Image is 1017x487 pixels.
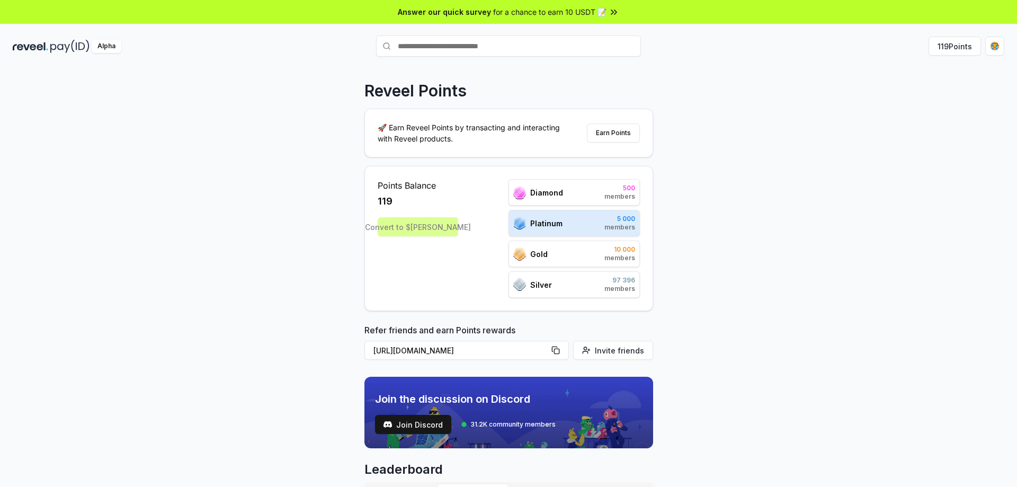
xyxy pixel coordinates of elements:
img: test [383,420,392,429]
span: members [604,254,635,262]
img: discord_banner [364,377,653,448]
span: 10 000 [604,245,635,254]
span: Points Balance [378,179,458,192]
p: 🚀 Earn Reveel Points by transacting and interacting with Reveel products. [378,122,568,144]
span: 5 000 [604,215,635,223]
span: 31.2K community members [470,420,556,429]
span: Gold [530,249,548,260]
span: Diamond [530,187,563,198]
img: ranks_icon [513,278,526,291]
div: Refer friends and earn Points rewards [364,324,653,364]
span: for a chance to earn 10 USDT 📝 [493,6,606,17]
span: Leaderboard [364,461,653,478]
img: reveel_dark [13,40,48,53]
img: ranks_icon [513,186,526,199]
p: Reveel Points [364,81,467,100]
span: Silver [530,279,552,290]
span: members [604,223,635,232]
button: [URL][DOMAIN_NAME] [364,341,569,360]
span: Answer our quick survey [398,6,491,17]
img: ranks_icon [513,216,526,230]
button: Invite friends [573,341,653,360]
img: ranks_icon [513,247,526,261]
a: testJoin Discord [375,415,451,434]
span: Join Discord [396,419,443,430]
span: members [604,192,635,201]
span: Platinum [530,218,563,229]
span: Join the discussion on Discord [375,392,556,406]
span: members [604,285,635,293]
button: Join Discord [375,415,451,434]
img: pay_id [50,40,90,53]
button: Earn Points [587,123,640,143]
span: 97 396 [604,276,635,285]
span: 119 [378,194,392,209]
span: 500 [604,184,635,192]
div: Alpha [92,40,121,53]
span: Invite friends [595,345,644,356]
button: 119Points [929,37,981,56]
